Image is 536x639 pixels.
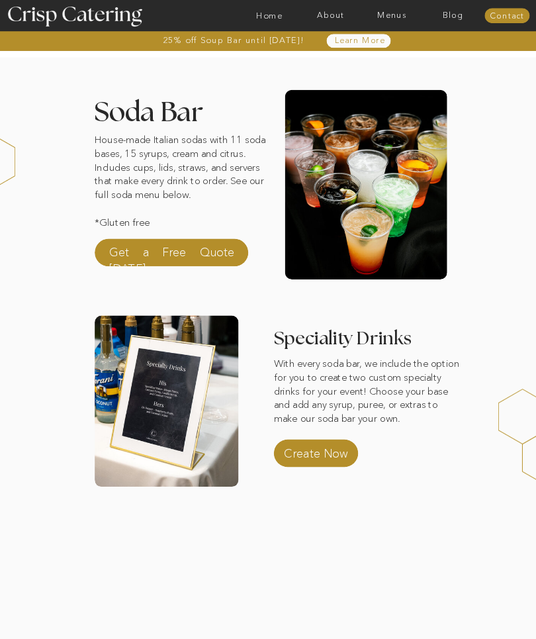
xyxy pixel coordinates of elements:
a: About [300,11,361,21]
a: Menus [361,11,422,21]
a: Contact [484,12,529,21]
a: 25% off Soup Bar until [DATE]! [130,36,336,46]
p: House-made Italian sodas with 11 soda bases, 15 syrups, cream and citrus. Includes cups, lids, st... [95,133,266,228]
p: With every soda bar, we include the option for you to create two custom specialty drinks for your... [274,357,459,431]
a: Home [239,11,300,21]
h2: Soda Bar [95,99,266,123]
a: Create Now [284,445,363,466]
a: Learn More [314,36,406,46]
a: Blog [423,11,484,21]
a: Get a Free Quote [DATE] [109,244,235,266]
